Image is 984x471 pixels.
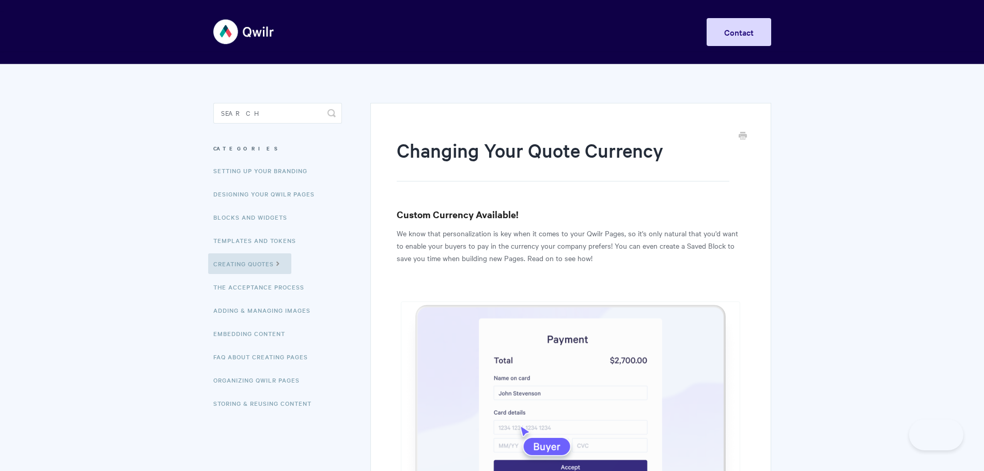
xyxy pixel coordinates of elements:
[909,419,963,450] iframe: Toggle Customer Support
[213,160,315,181] a: Setting up your Branding
[213,207,295,227] a: Blocks and Widgets
[213,346,316,367] a: FAQ About Creating Pages
[213,184,322,204] a: Designing Your Qwilr Pages
[213,300,318,321] a: Adding & Managing Images
[213,230,304,251] a: Templates and Tokens
[208,253,291,274] a: Creating Quotes
[707,18,771,46] a: Contact
[213,139,342,158] h3: Categories
[213,393,319,414] a: Storing & Reusing Content
[213,277,312,297] a: The Acceptance Process
[397,227,744,264] p: We know that personalization is key when it comes to your Qwilr Pages, so it's only natural that ...
[213,323,293,344] a: Embedding Content
[397,137,729,181] h1: Changing Your Quote Currency
[213,103,342,124] input: Search
[213,370,307,390] a: Organizing Qwilr Pages
[213,12,275,51] img: Qwilr Help Center
[397,207,744,222] h3: Custom Currency Available!
[739,131,747,142] a: Print this Article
